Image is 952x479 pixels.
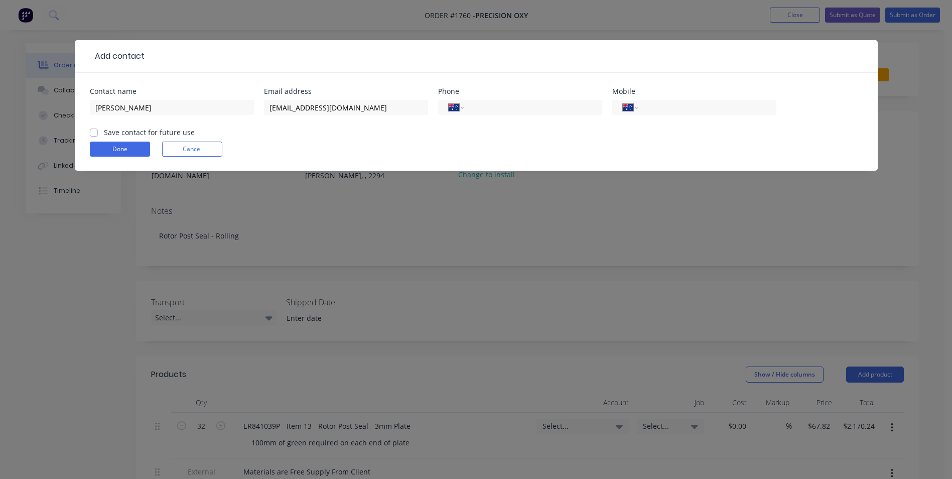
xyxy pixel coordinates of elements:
[264,88,428,95] div: Email address
[90,142,150,157] button: Done
[438,88,602,95] div: Phone
[90,88,254,95] div: Contact name
[90,50,145,62] div: Add contact
[104,127,195,138] label: Save contact for future use
[612,88,776,95] div: Mobile
[162,142,222,157] button: Cancel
